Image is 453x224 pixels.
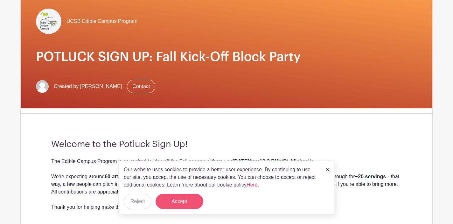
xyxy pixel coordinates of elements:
span: Created by [PERSON_NAME] [54,83,122,90]
div: The Edible Campus Program is so excited to kick-off the Fall season with you on from at . We're e... [51,158,402,211]
h1: POTLUCK SIGN UP: Fall Kick-Off Block Party [36,49,417,64]
strong: St. Micheal's [283,159,314,164]
img: Screenshot%202025-08-29%20at%2011.57.13%E2%80%AFAM.png [36,9,61,34]
strong: 12-2 PM [260,159,279,164]
strong: 60 attendees [105,174,136,179]
strong: [DATE] [233,159,249,164]
strong: ~20 servings [355,174,386,179]
button: Reject [124,194,151,209]
a: Contact [127,80,155,93]
h3: Welcome to the Potluck Sign Up! [51,139,402,150]
a: Here [247,182,258,187]
p: Our website uses cookies to provide a better user experience. By continuing to use our site, you ... [124,166,319,189]
img: default-ce2991bfa6775e67f084385cd625a349d9dcbb7a52a09fb2fda1e96e2d18dcdb.png [36,80,49,93]
button: Accept [156,194,203,209]
span: UCSB Edible Campus Program [66,17,137,25]
img: close_button-5f87c8562297e5c2d7936805f587ecaba9071eb48480494691a3f1689db116b3.svg [326,168,330,172]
